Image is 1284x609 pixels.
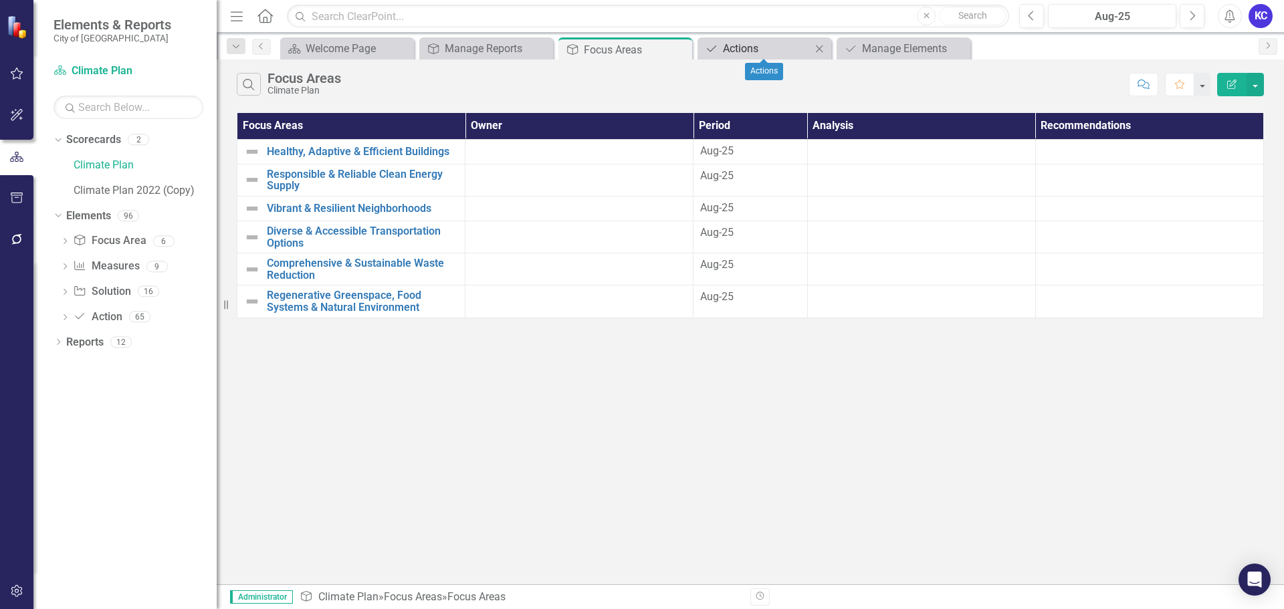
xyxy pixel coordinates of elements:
a: Healthy, Adaptive & Efficient Buildings [267,146,458,158]
a: Climate Plan [318,590,379,603]
td: Double-Click to Edit [465,164,693,196]
td: Double-Click to Edit [807,164,1035,196]
a: Scorecards [66,132,121,148]
td: Double-Click to Edit [465,139,693,164]
div: 16 [138,286,159,297]
td: Double-Click to Edit Right Click for Context Menu [237,139,465,164]
td: Double-Click to Edit [465,221,693,253]
a: Climate Plan [53,64,203,79]
a: Manage Elements [840,40,967,57]
td: Double-Click to Edit Right Click for Context Menu [237,221,465,253]
div: Focus Areas [267,71,341,86]
button: KC [1249,4,1273,28]
a: Solution [73,284,130,299]
div: 12 [110,336,132,348]
div: 2 [128,134,149,146]
div: Climate Plan [267,86,341,96]
a: Climate Plan 2022 (Copy) [74,183,217,199]
div: Open Intercom Messenger [1239,564,1271,596]
td: Double-Click to Edit [465,285,693,318]
div: 6 [153,235,175,247]
a: Action [73,310,122,325]
div: Aug-25 [700,289,800,305]
div: Actions [723,40,811,57]
div: Welcome Page [306,40,411,57]
a: Reports [66,335,104,350]
img: Not Defined [244,261,260,277]
img: ClearPoint Strategy [7,15,31,39]
td: Double-Click to Edit [465,253,693,285]
div: Aug-25 [700,201,800,216]
a: Actions [701,40,811,57]
td: Double-Click to Edit [465,197,693,221]
td: Double-Click to Edit [807,139,1035,164]
div: Aug-25 [700,225,800,241]
button: Search [939,7,1006,25]
div: Manage Reports [445,40,550,57]
img: Not Defined [244,144,260,160]
input: Search ClearPoint... [287,5,1009,28]
td: Double-Click to Edit [1035,253,1263,285]
div: Aug-25 [700,168,800,184]
img: Not Defined [244,201,260,217]
a: Regenerative Greenspace, Food Systems & Natural Environment [267,289,458,313]
td: Double-Click to Edit [1035,164,1263,196]
div: » » [300,590,740,605]
div: Manage Elements [862,40,967,57]
td: Double-Click to Edit [1035,285,1263,318]
button: Aug-25 [1048,4,1176,28]
td: Double-Click to Edit [1035,139,1263,164]
td: Double-Click to Edit Right Click for Context Menu [237,253,465,285]
input: Search Below... [53,96,203,119]
div: Focus Areas [447,590,506,603]
div: 96 [118,210,139,221]
a: Climate Plan [74,158,217,173]
div: Focus Areas [584,41,689,58]
img: Not Defined [244,172,260,188]
img: Not Defined [244,229,260,245]
td: Double-Click to Edit Right Click for Context Menu [237,197,465,221]
div: 65 [129,312,150,323]
td: Double-Click to Edit [1035,197,1263,221]
a: Manage Reports [423,40,550,57]
div: Actions [745,63,783,80]
a: Responsible & Reliable Clean Energy Supply [267,168,458,192]
div: Aug-25 [700,257,800,273]
a: Elements [66,209,111,224]
a: Comprehensive & Sustainable Waste Reduction [267,257,458,281]
img: Not Defined [244,293,260,310]
small: City of [GEOGRAPHIC_DATA] [53,33,171,43]
a: Vibrant & Resilient Neighborhoods [267,203,458,215]
td: Double-Click to Edit [807,285,1035,318]
a: Diverse & Accessible Transportation Options [267,225,458,249]
div: 9 [146,261,168,272]
span: Search [958,10,987,21]
td: Double-Click to Edit Right Click for Context Menu [237,285,465,318]
span: Elements & Reports [53,17,171,33]
td: Double-Click to Edit [807,221,1035,253]
td: Double-Click to Edit [807,197,1035,221]
div: Aug-25 [700,144,800,159]
a: Welcome Page [284,40,411,57]
td: Double-Click to Edit Right Click for Context Menu [237,164,465,196]
div: Aug-25 [1053,9,1172,25]
a: Focus Area [73,233,146,249]
td: Double-Click to Edit [807,253,1035,285]
a: Measures [73,259,139,274]
span: Administrator [230,590,293,604]
td: Double-Click to Edit [1035,221,1263,253]
a: Focus Areas [384,590,442,603]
